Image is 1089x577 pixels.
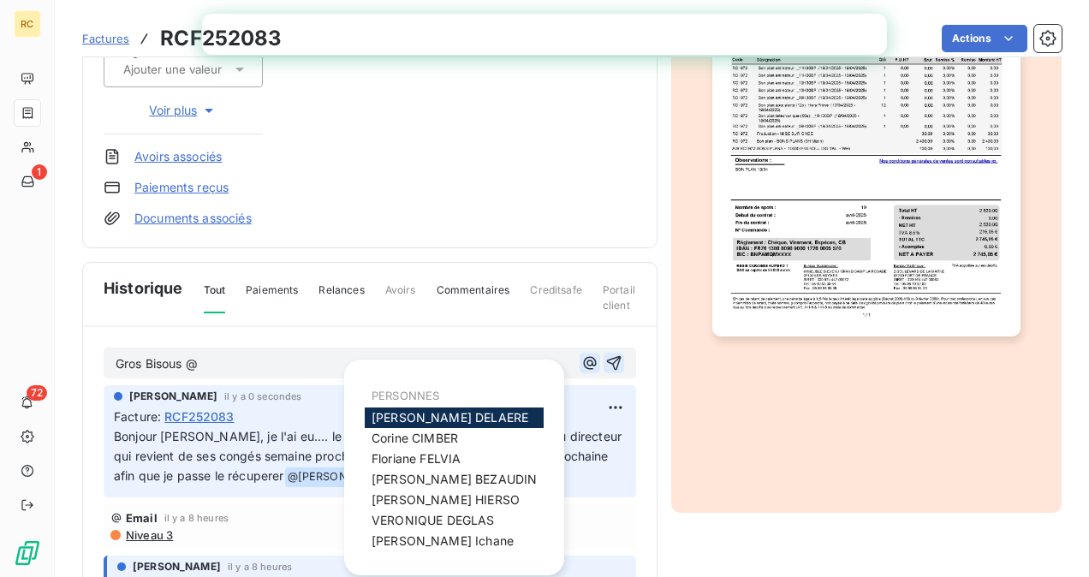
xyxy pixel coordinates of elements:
span: PERSONNES [372,389,439,402]
span: [PERSON_NAME] DELAERE [372,410,528,425]
span: Factures [82,32,129,45]
span: Creditsafe [530,283,582,312]
span: [PERSON_NAME] BEZAUDIN [372,472,537,486]
span: Portail client [603,283,636,327]
span: Voir plus [149,102,217,119]
span: [PERSON_NAME] [129,389,217,404]
span: Email [126,511,158,525]
span: Gros Bisous @ [116,356,198,371]
span: Niveau 3 [124,528,173,542]
h3: RCF252083 [160,23,282,54]
span: Historique [104,277,183,300]
span: Facture : [114,407,161,425]
span: Floriane FELVIA [372,451,461,466]
a: Factures [82,30,129,47]
span: il y a 8 heures [228,562,292,572]
a: Documents associés [134,210,252,227]
span: RCF252083 [164,407,234,425]
a: 1 [14,168,40,195]
span: [PERSON_NAME] [133,559,221,574]
img: Logo LeanPay [14,539,41,567]
span: il y a 8 heures [164,513,229,523]
iframe: Intercom live chat bannière [202,14,887,55]
input: Ajouter une valeur [122,62,294,77]
span: 1 [32,164,47,180]
span: Commentaires [437,283,510,312]
button: Voir plus [104,101,263,120]
span: VERONIQUE DEGLAS [372,513,494,527]
span: Tout [204,283,226,313]
span: Paiements [246,283,298,312]
iframe: Intercom live chat [1031,519,1072,560]
span: Relances [318,283,364,312]
div: RC [14,10,41,38]
span: [PERSON_NAME] Ichane [372,533,514,548]
a: Paiements reçus [134,179,229,196]
span: il y a 0 secondes [224,391,302,402]
span: Bonjour [PERSON_NAME], je l'ai eu.... le chèque est enfermé dans le bureau du directeur qui revie... [114,429,625,483]
span: @ [PERSON_NAME] [285,467,391,487]
span: 72 [27,385,47,401]
span: [PERSON_NAME] HIERSO [372,492,520,507]
button: Actions [942,25,1027,52]
span: Corine CIMBER [372,431,458,445]
a: Avoirs associés [134,148,222,165]
span: Avoirs [385,283,416,312]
